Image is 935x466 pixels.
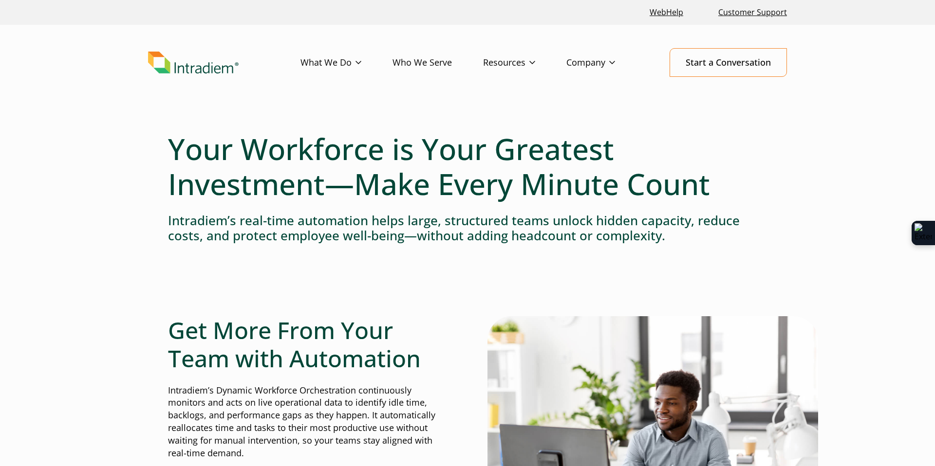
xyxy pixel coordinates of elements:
[646,2,687,23] a: Link opens in a new window
[300,49,393,77] a: What We Do
[168,316,448,372] h2: Get More From Your Team with Automation
[148,52,300,74] a: Link to homepage of Intradiem
[670,48,787,77] a: Start a Conversation
[714,2,791,23] a: Customer Support
[393,49,483,77] a: Who We Serve
[915,223,932,243] img: Extension Icon
[168,213,767,243] h4: Intradiem’s real-time automation helps large, structured teams unlock hidden capacity, reduce cos...
[483,49,566,77] a: Resources
[168,384,448,460] p: Intradiem’s Dynamic Workforce Orchestration continuously monitors and acts on live operational da...
[148,52,239,74] img: Intradiem
[168,131,767,201] h1: Your Workforce is Your Greatest Investment—Make Every Minute Count
[566,49,646,77] a: Company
